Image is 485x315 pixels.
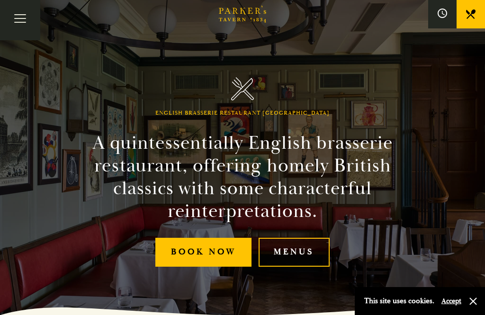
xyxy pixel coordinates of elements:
[155,110,330,117] h1: English Brasserie Restaurant [GEOGRAPHIC_DATA]
[441,297,461,306] button: Accept
[231,77,254,100] img: Parker's Tavern Brasserie Cambridge
[64,132,421,223] h2: A quintessentially English brasserie restaurant, offering homely British classics with some chara...
[364,294,434,308] p: This site uses cookies.
[155,238,251,267] a: Book Now
[468,297,478,306] button: Close and accept
[259,238,330,267] a: Menus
